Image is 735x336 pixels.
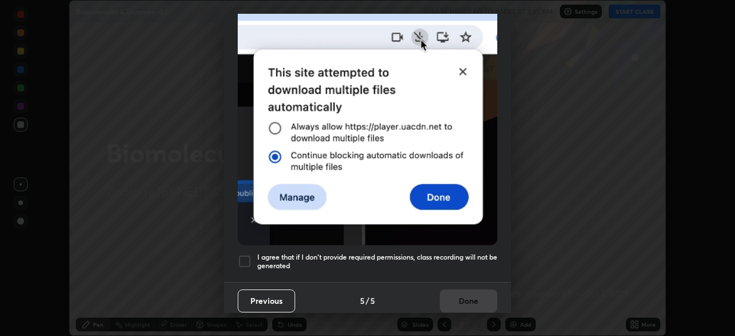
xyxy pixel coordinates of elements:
h5: I agree that if I don't provide required permissions, class recording will not be generated [257,253,497,271]
h4: 5 [370,295,375,307]
button: Previous [238,289,295,312]
h4: / [366,295,369,307]
h4: 5 [360,295,365,307]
